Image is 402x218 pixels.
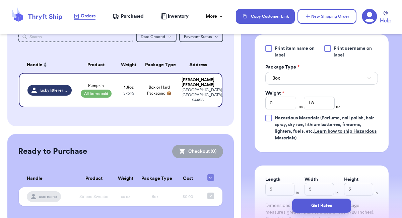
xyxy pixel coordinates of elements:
[335,190,339,196] span: in
[305,176,318,183] label: Width
[124,85,134,89] strong: 1.8 oz
[265,64,299,71] label: Package Type
[183,195,193,199] span: $0.00
[334,45,378,59] span: Print username on label
[123,91,134,95] span: 5 x 5 x 5
[18,31,134,42] input: Search
[272,75,280,82] span: Box
[81,13,95,19] span: Orders
[141,35,165,39] span: Date Created
[206,13,224,20] div: More
[136,31,177,42] button: Date Created
[160,13,189,20] a: Inventory
[39,194,57,199] span: username
[275,116,319,120] span: Hazardous Materials
[265,176,280,183] label: Length
[114,170,137,187] th: Weight
[152,195,158,199] span: Box
[182,78,214,88] div: [PERSON_NAME] [PERSON_NAME]
[275,116,377,140] span: (Perfume, nail polish, hair spray, dry ice, lithium batteries, firearms, lighters, fuels, etc. )
[380,17,391,25] span: Help
[27,175,43,182] span: Handle
[178,57,222,73] th: Address
[141,57,178,73] th: Package Type
[265,72,378,85] button: Box
[173,170,203,187] th: Cost
[113,13,144,20] a: Purchased
[121,195,130,199] span: xx oz
[297,104,303,109] span: lbs
[88,83,104,88] span: Pumpkin
[40,88,68,93] span: luckylittlereruns
[81,90,112,98] span: All items paid
[172,145,223,158] button: Checkout (0)
[27,62,43,69] span: Handle
[168,13,189,20] span: Inventory
[137,170,173,187] th: Package Type
[275,45,320,59] span: Print item name on label
[296,190,299,196] span: in
[182,88,214,103] div: [GEOGRAPHIC_DATA] [GEOGRAPHIC_DATA] , WI 54456
[375,190,378,196] span: in
[147,85,172,95] span: Box or Hard Packaging 📦
[79,195,109,199] span: Striped Sweater
[292,199,351,213] button: Get Rates
[236,9,295,24] button: Copy Customer Link
[18,146,87,157] h2: Ready to Purchase
[344,176,358,183] label: Height
[297,9,356,24] button: New Shipping Order
[43,61,48,69] button: Sort ascending
[76,57,117,73] th: Product
[121,13,144,20] span: Purchased
[184,35,212,39] span: Payment Status
[265,90,284,97] label: Weight
[336,104,340,109] span: oz
[74,13,95,20] a: Orders
[380,11,391,25] a: Help
[117,57,141,73] th: Weight
[275,129,377,140] a: Learn how to ship Hazardous Materials
[74,170,114,187] th: Product
[179,31,223,42] button: Payment Status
